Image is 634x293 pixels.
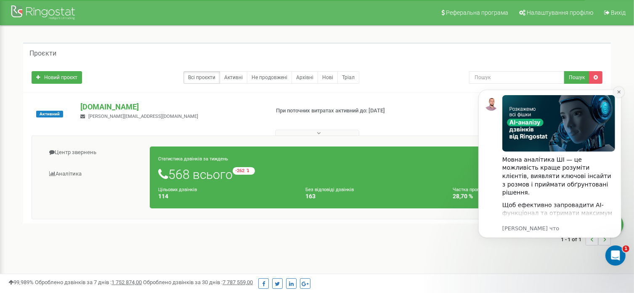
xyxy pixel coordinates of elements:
[158,193,293,200] h4: 114
[453,187,515,192] small: Частка пропущених дзвінків
[247,71,292,84] a: Не продовжені
[318,71,338,84] a: Нові
[527,9,593,16] span: Налаштування профілю
[35,279,142,285] span: Оброблено дзвінків за 7 днів :
[143,279,253,285] span: Оброблено дзвінків за 30 днів :
[337,71,359,84] a: Тріал
[223,279,253,285] u: 7 787 559,00
[88,114,198,119] span: [PERSON_NAME][EMAIL_ADDRESS][DOMAIN_NAME]
[36,111,63,117] span: Активний
[469,71,565,84] input: Пошук
[158,156,228,162] small: Статистика дзвінків за тиждень
[158,187,197,192] small: Цільових дзвінків
[233,167,255,175] small: -262
[453,193,587,200] h4: 28,70 %
[32,71,82,84] a: Новий проєкт
[564,71,589,84] button: Пошук
[111,279,142,285] u: 1 752 874,00
[605,245,626,266] iframe: Intercom live chat
[38,142,150,163] a: Центр звернень
[276,107,409,115] p: При поточних витратах активний до: [DATE]
[292,71,318,84] a: Архівні
[158,167,587,181] h1: 568 всього
[29,50,56,57] h5: Проєкти
[305,193,440,200] h4: 163
[466,77,634,270] iframe: Intercom notifications сообщение
[80,101,262,112] p: [DOMAIN_NAME]
[305,187,354,192] small: Без відповіді дзвінків
[623,245,629,252] span: 1
[183,71,220,84] a: Всі проєкти
[8,279,34,285] span: 99,989%
[611,9,626,16] span: Вихід
[446,9,508,16] span: Реферальна програма
[38,164,150,184] a: Аналiтика
[220,71,247,84] a: Активні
